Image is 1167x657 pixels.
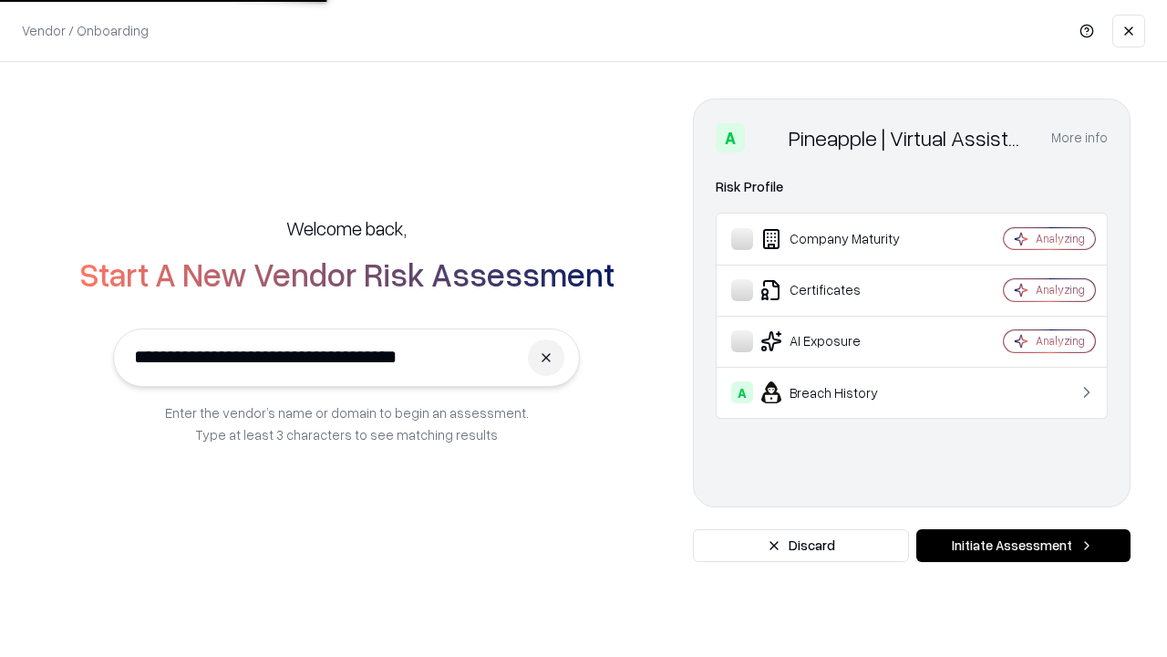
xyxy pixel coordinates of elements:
[79,255,614,292] h2: Start A New Vendor Risk Assessment
[1036,282,1085,297] div: Analyzing
[716,176,1108,198] div: Risk Profile
[731,279,949,301] div: Certificates
[165,401,529,445] p: Enter the vendor’s name or domain to begin an assessment. Type at least 3 characters to see match...
[731,228,949,250] div: Company Maturity
[1036,333,1085,349] div: Analyzing
[916,529,1131,562] button: Initiate Assessment
[1036,231,1085,246] div: Analyzing
[731,330,949,352] div: AI Exposure
[731,381,949,403] div: Breach History
[286,215,407,241] h5: Welcome back,
[789,123,1029,152] div: Pineapple | Virtual Assistant Agency
[693,529,909,562] button: Discard
[716,123,745,152] div: A
[752,123,781,152] img: Pineapple | Virtual Assistant Agency
[22,21,149,40] p: Vendor / Onboarding
[731,381,753,403] div: A
[1051,121,1108,154] button: More info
